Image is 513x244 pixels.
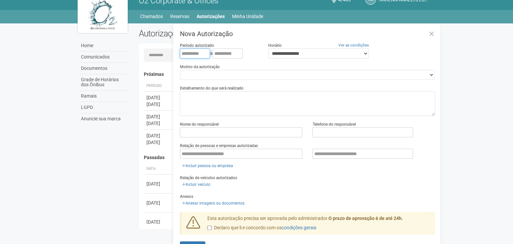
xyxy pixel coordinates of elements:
a: Reservas [170,12,189,21]
h4: Próximas [144,72,430,77]
a: Grade de Horários dos Ônibus [79,74,129,91]
div: a [180,48,258,58]
a: Incluir pessoa ou empresa [180,162,235,169]
label: Motivo da autorização [180,64,220,70]
a: Ver as condições [338,43,369,47]
a: Anexar imagens ou documentos [180,200,246,207]
a: Comunicados [79,51,129,63]
div: [DATE] [146,120,171,127]
label: Relação de pessoas e empresas autorizadas [180,143,258,149]
div: [DATE] [146,219,171,225]
label: Declaro que li e concordo com os [207,225,316,231]
h4: Passadas [144,155,430,160]
a: Incluir veículo [180,181,212,188]
th: Período [144,81,174,92]
div: Esta autorização precisa ser aprovada pelo administrador. [202,215,435,235]
div: [DATE] [146,101,171,108]
label: Período autorizado [180,42,214,48]
strong: O prazo de aprovação é de até 24h. [328,216,403,221]
label: Relação de veículos autorizados [180,175,237,181]
a: Minha Unidade [232,12,263,21]
a: Home [79,40,129,51]
label: Telefone do responsável [312,121,355,127]
input: Declaro que li e concordo com oscondições gerais [207,226,212,230]
a: Documentos [79,63,129,74]
a: Ramais [79,91,129,102]
a: Anuncie sua marca [79,113,129,124]
a: Autorizações [197,12,225,21]
h2: Autorizações [139,28,282,38]
label: Anexos [180,194,193,200]
div: [DATE] [146,94,171,101]
div: [DATE] [146,113,171,120]
label: Nome do responsável [180,121,219,127]
label: Detalhamento do que será realizado [180,85,243,91]
th: Data [144,163,174,174]
a: Chamados [140,12,163,21]
label: Horário [268,42,282,48]
div: [DATE] [146,180,171,187]
h3: Nova Autorização [180,30,435,37]
a: LGPD [79,102,129,113]
a: condições gerais [282,225,316,230]
div: [DATE] [146,139,171,146]
div: [DATE] [146,132,171,139]
div: [DATE] [146,200,171,206]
